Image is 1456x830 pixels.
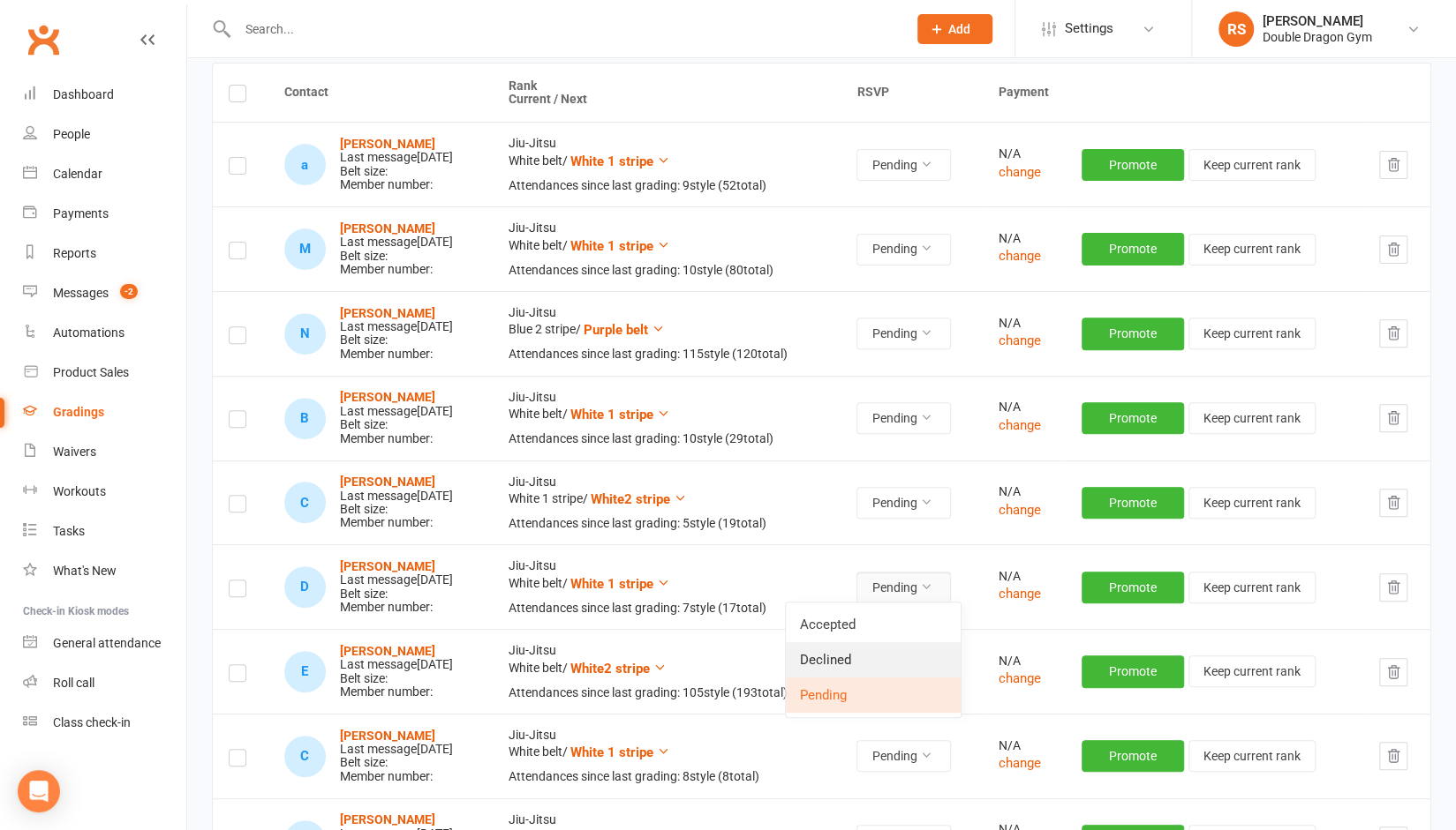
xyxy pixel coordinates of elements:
[284,566,326,608] div: Damon gately
[284,398,326,439] div: Blake Dowse
[1188,740,1316,772] button: Keep current rank
[591,489,687,510] button: White2 stripe
[509,432,825,445] div: Attendances since last grading: 10 style ( 29 total)
[21,18,65,62] a: Clubworx
[786,607,961,642] a: Accepted
[493,206,841,291] td: Jiu-Jitsu White belt /
[23,551,186,591] a: What's New
[340,306,435,320] strong: [PERSON_NAME]
[53,246,96,260] div: Reports
[856,402,951,434] button: Pending
[340,812,435,826] strong: [PERSON_NAME]
[53,524,85,538] div: Tasks
[509,770,825,783] div: Attendances since last grading: 8 style ( 8 total)
[23,154,186,194] a: Calendar
[23,703,186,743] a: Class kiosk mode
[1082,149,1184,181] button: Promote
[120,284,138,299] span: -2
[23,75,186,115] a: Dashboard
[493,376,841,460] td: Jiu-Jitsu White belt /
[1188,402,1316,434] button: Keep current rank
[917,14,992,44] button: Add
[1188,655,1316,687] button: Keep current rank
[340,475,453,530] div: Belt size: Member number:
[1082,572,1184,603] button: Promote
[570,658,667,679] button: White2 stripe
[570,153,653,169] span: White 1 stripe
[340,405,453,418] div: Last message [DATE]
[999,147,1050,161] div: N/A
[23,234,186,273] a: Reports
[856,740,951,772] button: Pending
[53,206,109,221] div: Payments
[856,572,951,603] button: Pending
[23,432,186,472] a: Waivers
[284,482,326,523] div: Callum Dunn
[340,320,453,333] div: Last message [DATE]
[493,714,841,798] td: Jiu-Jitsu White belt /
[999,317,1050,330] div: N/A
[340,390,435,404] a: [PERSON_NAME]
[999,161,1041,183] button: change
[570,576,653,592] span: White 1 stripe
[340,560,453,615] div: Belt size: Member number:
[53,365,129,379] div: Product Sales
[23,393,186,432] a: Gradings
[340,221,435,236] a: [PERSON_NAME]
[340,644,435,658] a: [PERSON_NAME]
[340,151,453,164] div: Last message [DATE]
[340,645,453,699] div: Belt size: Member number:
[509,264,825,277] div: Attendances since last grading: 10 style ( 80 total)
[570,238,653,254] span: White 1 stripe
[340,137,435,151] a: [PERSON_NAME]
[570,742,670,763] button: White 1 stripe
[841,64,982,123] th: RSVP
[340,658,453,671] div: Last message [DATE]
[493,629,841,714] td: Jiu-Jitsu White belt /
[340,490,453,503] div: Last message [DATE]
[570,407,653,422] span: White 1 stripe
[18,770,60,812] div: Open Intercom Messenger
[856,149,951,181] button: Pending
[53,87,114,101] div: Dashboard
[23,663,186,703] a: Roll call
[570,404,670,425] button: White 1 stripe
[999,232,1050,245] div: N/A
[53,286,109,300] div: Messages
[53,445,96,459] div: Waivers
[570,236,670,257] button: White 1 stripe
[268,64,493,123] th: Contact
[983,64,1431,123] th: Payment
[570,661,650,677] span: White2 stripe
[340,729,435,743] a: [PERSON_NAME]
[999,330,1041,351] button: change
[856,487,951,519] button: Pending
[493,544,841,629] td: Jiu-Jitsu White belt /
[1263,13,1372,29] div: [PERSON_NAME]
[53,167,102,181] div: Calendar
[53,636,161,650] div: General attendance
[284,228,326,270] div: Matthew Brogan
[340,475,435,489] a: [PERSON_NAME]
[493,122,841,206] td: Jiu-Jitsu White belt /
[1188,149,1316,181] button: Keep current rank
[509,602,825,615] div: Attendances since last grading: 7 style ( 17 total)
[1082,655,1184,687] button: Promote
[1188,318,1316,349] button: Keep current rank
[584,319,665,340] button: Purple belt
[53,405,104,419] div: Gradings
[1082,740,1184,772] button: Promote
[570,151,670,172] button: White 1 stripe
[340,222,453,277] div: Belt size: Member number:
[1188,487,1316,519] button: Keep current rank
[999,499,1041,520] button: change
[999,739,1050,752] div: N/A
[340,307,453,362] div: Belt size: Member number:
[948,22,970,36] span: Add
